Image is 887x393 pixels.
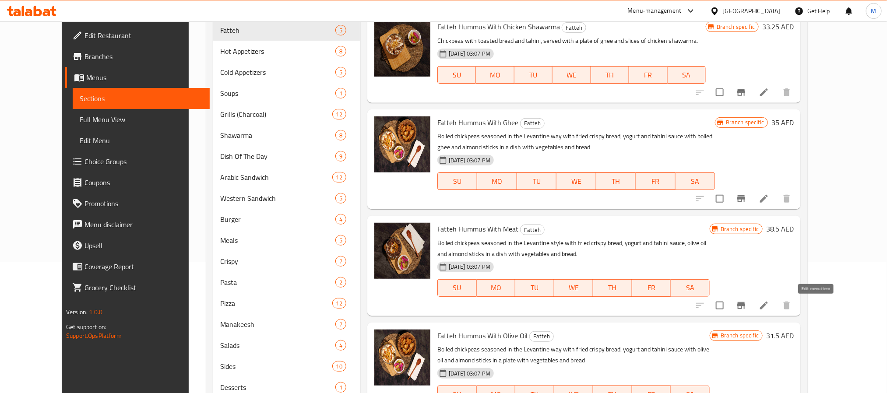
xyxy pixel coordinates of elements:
span: Arabic Sandwich [220,172,332,182]
div: Menu-management [628,6,682,16]
div: Meals [220,235,335,246]
span: 10 [333,362,346,371]
div: items [335,382,346,393]
div: Sides [220,361,332,372]
div: items [335,25,346,35]
span: SA [679,175,711,188]
button: FR [629,66,667,84]
a: Coupons [65,172,210,193]
div: Salads [220,340,335,351]
span: Branch specific [717,225,762,233]
div: items [335,88,346,98]
span: 12 [333,299,346,308]
div: items [332,361,346,372]
span: Fatteh [521,225,544,235]
a: Grocery Checklist [65,277,210,298]
div: items [335,46,346,56]
span: Branch specific [713,23,758,31]
span: TU [518,69,549,81]
button: Branch-specific-item [731,188,752,209]
span: 12 [333,173,346,182]
div: Western Sandwich [220,193,335,204]
span: Branches [84,51,203,62]
span: Fatteh Hummus With Meat [437,222,518,235]
div: items [332,298,346,309]
div: Shawarma8 [213,125,360,146]
span: SA [671,69,702,81]
a: Promotions [65,193,210,214]
span: TU [519,281,551,294]
span: Grocery Checklist [84,282,203,293]
button: TU [517,172,556,190]
a: Edit Menu [73,130,210,151]
div: Burger4 [213,209,360,230]
span: Manakeesh [220,319,335,330]
span: Coupons [84,177,203,188]
a: Branches [65,46,210,67]
span: SA [674,281,706,294]
a: Support.OpsPlatform [66,330,122,341]
a: Coverage Report [65,256,210,277]
button: delete [776,188,797,209]
a: Edit Restaurant [65,25,210,46]
img: Fatteh Hummus With Ghee [374,116,430,172]
div: items [335,277,346,288]
span: Full Menu View [80,114,203,125]
div: items [332,109,346,119]
a: Edit menu item [759,87,769,98]
div: items [335,256,346,267]
div: Grills (Charcoal)12 [213,104,360,125]
span: M [871,6,876,16]
button: Branch-specific-item [731,295,752,316]
button: SA [671,279,710,297]
span: Choice Groups [84,156,203,167]
div: items [335,151,346,161]
span: Crispy [220,256,335,267]
div: Cold Appetizers5 [213,62,360,83]
span: MO [479,69,510,81]
span: 2 [336,278,346,287]
button: delete [776,295,797,316]
span: 1.0.0 [89,306,102,318]
h6: 35 AED [771,116,794,129]
button: WE [556,172,596,190]
button: WE [554,279,593,297]
div: Hot Appetizers8 [213,41,360,62]
span: 5 [336,236,346,245]
div: Pizza12 [213,293,360,314]
span: Edit Menu [80,135,203,146]
p: Boiled chickpeas seasoned in the Levantine style with fried crispy bread, yogurt and tahini sauce... [437,238,710,260]
span: Fatteh [220,25,335,35]
span: Select to update [711,83,729,102]
div: Fatteh5 [213,20,360,41]
span: [DATE] 03:07 PM [445,263,494,271]
div: Burger [220,214,335,225]
span: Menu disclaimer [84,219,203,230]
span: Pasta [220,277,335,288]
span: Cold Appetizers [220,67,335,77]
div: Pasta2 [213,272,360,293]
div: items [335,67,346,77]
span: [DATE] 03:07 PM [445,49,494,58]
span: 1 [336,383,346,392]
div: items [335,319,346,330]
span: SU [441,175,474,188]
button: SA [668,66,706,84]
a: Menu disclaimer [65,214,210,235]
button: TH [596,172,636,190]
span: Hot Appetizers [220,46,335,56]
span: Shawarma [220,130,335,140]
span: Sections [80,93,203,104]
button: TU [515,279,554,297]
div: Meals5 [213,230,360,251]
h6: 33.25 AED [762,21,794,33]
span: WE [556,69,587,81]
span: TH [595,69,626,81]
